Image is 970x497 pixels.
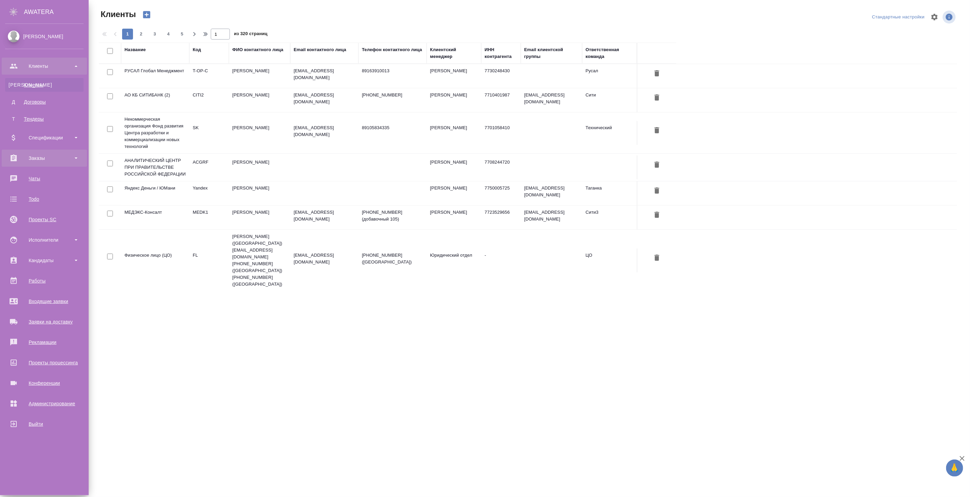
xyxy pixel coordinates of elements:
div: Заявки на доставку [5,317,84,327]
div: Тендеры [9,116,80,122]
span: 5 [177,31,188,37]
td: РУСАЛ Глобал Менеджмент [121,64,189,88]
td: [PERSON_NAME] [229,88,290,112]
div: ФИО контактного лица [232,46,283,53]
td: [PERSON_NAME] [427,64,481,88]
button: Удалить [651,252,663,265]
div: Todo [5,194,84,204]
td: 7723529656 [481,206,521,229]
button: Создать [138,9,155,20]
div: Проекты SC [5,214,84,225]
td: T-OP-C [189,64,229,88]
p: [PHONE_NUMBER] ([GEOGRAPHIC_DATA]) [362,252,423,266]
p: [EMAIL_ADDRESS][DOMAIN_NAME] [294,209,355,223]
td: [PERSON_NAME] [229,64,290,88]
a: Входящие заявки [2,293,87,310]
td: 7750005725 [481,181,521,205]
div: Название [124,46,146,53]
span: 4 [163,31,174,37]
div: Работы [5,276,84,286]
span: Клиенты [99,9,136,20]
td: Сити3 [582,206,637,229]
button: Удалить [651,124,663,137]
span: 🙏 [949,461,960,475]
p: 89105834335 [362,124,423,131]
td: [PERSON_NAME] [427,121,481,145]
span: из 320 страниц [234,30,267,40]
button: Удалить [651,92,663,104]
div: Конференции [5,378,84,388]
p: [PHONE_NUMBER] (добавочный 105) [362,209,423,223]
div: Проекты процессинга [5,358,84,368]
span: Настроить таблицу [926,9,943,25]
button: Удалить [651,185,663,197]
td: [EMAIL_ADDRESS][DOMAIN_NAME] [521,88,582,112]
td: АО КБ СИТИБАНК (2) [121,88,189,112]
div: Email клиентской группы [524,46,579,60]
div: [PERSON_NAME] [5,33,84,40]
td: ЦО [582,249,637,272]
a: Администрирование [2,395,87,412]
div: Код [193,46,201,53]
td: [PERSON_NAME] [229,155,290,179]
p: [PHONE_NUMBER] [362,92,423,99]
td: [PERSON_NAME] [427,155,481,179]
div: ИНН контрагента [485,46,517,60]
a: Работы [2,272,87,289]
td: 7710401987 [481,88,521,112]
td: [PERSON_NAME] [427,206,481,229]
td: [PERSON_NAME] [427,181,481,205]
span: Посмотреть информацию [943,11,957,24]
td: Яндекс Деньги / ЮМани [121,181,189,205]
a: Проекты SC [2,211,87,228]
a: ДДоговоры [5,95,84,109]
a: Конференции [2,375,87,392]
button: 4 [163,29,174,40]
td: Таганка [582,181,637,205]
div: Договоры [9,99,80,105]
button: Удалить [651,67,663,80]
td: 7730248430 [481,64,521,88]
a: Выйти [2,416,87,433]
td: 7708244720 [481,155,521,179]
a: ТТендеры [5,112,84,126]
td: [PERSON_NAME] [229,121,290,145]
td: АНАЛИТИЧЕСКИЙ ЦЕНТР ПРИ ПРАВИТЕЛЬСТВЕ РОССИЙСКОЙ ФЕДЕРАЦИИ [121,154,189,181]
div: Входящие заявки [5,296,84,306]
button: 2 [136,29,147,40]
div: Ответственная команда [586,46,633,60]
p: [EMAIL_ADDRESS][DOMAIN_NAME] [294,124,355,138]
div: Рекламации [5,337,84,347]
div: Заказы [5,153,84,163]
td: МЕДЭКС-Консалт [121,206,189,229]
td: Сити [582,88,637,112]
div: AWATERA [24,5,89,19]
td: Некоммерческая организация Фонд развития Центра разработки и коммерциализации новых технологий [121,112,189,153]
p: [EMAIL_ADDRESS][DOMAIN_NAME] [294,92,355,105]
div: Кандидаты [5,255,84,266]
a: Чаты [2,170,87,187]
p: 89163910013 [362,67,423,74]
div: split button [870,12,926,22]
td: MEDK1 [189,206,229,229]
span: 2 [136,31,147,37]
td: SK [189,121,229,145]
td: Русал [582,64,637,88]
td: FL [189,249,229,272]
p: [EMAIL_ADDRESS][DOMAIN_NAME] [294,67,355,81]
div: Email контактного лица [294,46,346,53]
td: ACGRF [189,155,229,179]
div: Администрирование [5,398,84,409]
div: Исполнители [5,235,84,245]
a: Проекты процессинга [2,354,87,371]
div: Выйти [5,419,84,429]
td: CITI2 [189,88,229,112]
div: Клиенты [5,61,84,71]
button: Удалить [651,209,663,222]
div: Спецификации [5,133,84,143]
td: [PERSON_NAME] [229,181,290,205]
td: 7701058410 [481,121,521,145]
td: Физическое лицо (ЦО) [121,249,189,272]
td: [PERSON_NAME] [229,206,290,229]
button: 5 [177,29,188,40]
